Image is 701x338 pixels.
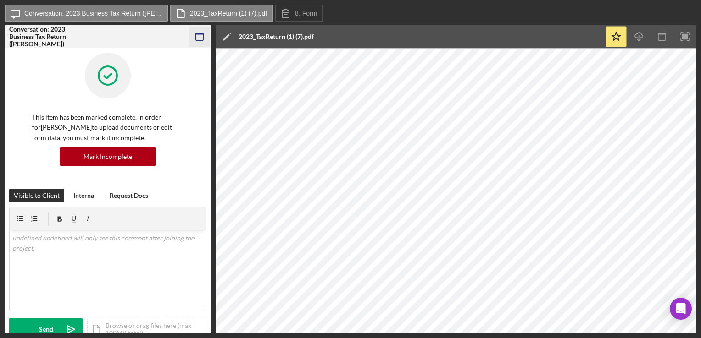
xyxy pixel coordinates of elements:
[32,112,184,143] p: This item has been marked complete. In order for [PERSON_NAME] to upload documents or edit form d...
[73,189,96,202] div: Internal
[275,5,323,22] button: 8. Form
[5,5,168,22] button: Conversation: 2023 Business Tax Return ([PERSON_NAME])
[14,189,60,202] div: Visible to Client
[239,33,314,40] div: 2023_TaxReturn (1) (7).pdf
[190,10,267,17] label: 2023_TaxReturn (1) (7).pdf
[110,189,148,202] div: Request Docs
[60,147,156,166] button: Mark Incomplete
[9,189,64,202] button: Visible to Client
[69,189,100,202] button: Internal
[295,10,317,17] label: 8. Form
[9,26,73,48] div: Conversation: 2023 Business Tax Return ([PERSON_NAME])
[170,5,273,22] button: 2023_TaxReturn (1) (7).pdf
[670,298,692,320] div: Open Intercom Messenger
[24,10,162,17] label: Conversation: 2023 Business Tax Return ([PERSON_NAME])
[83,147,132,166] div: Mark Incomplete
[105,189,153,202] button: Request Docs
